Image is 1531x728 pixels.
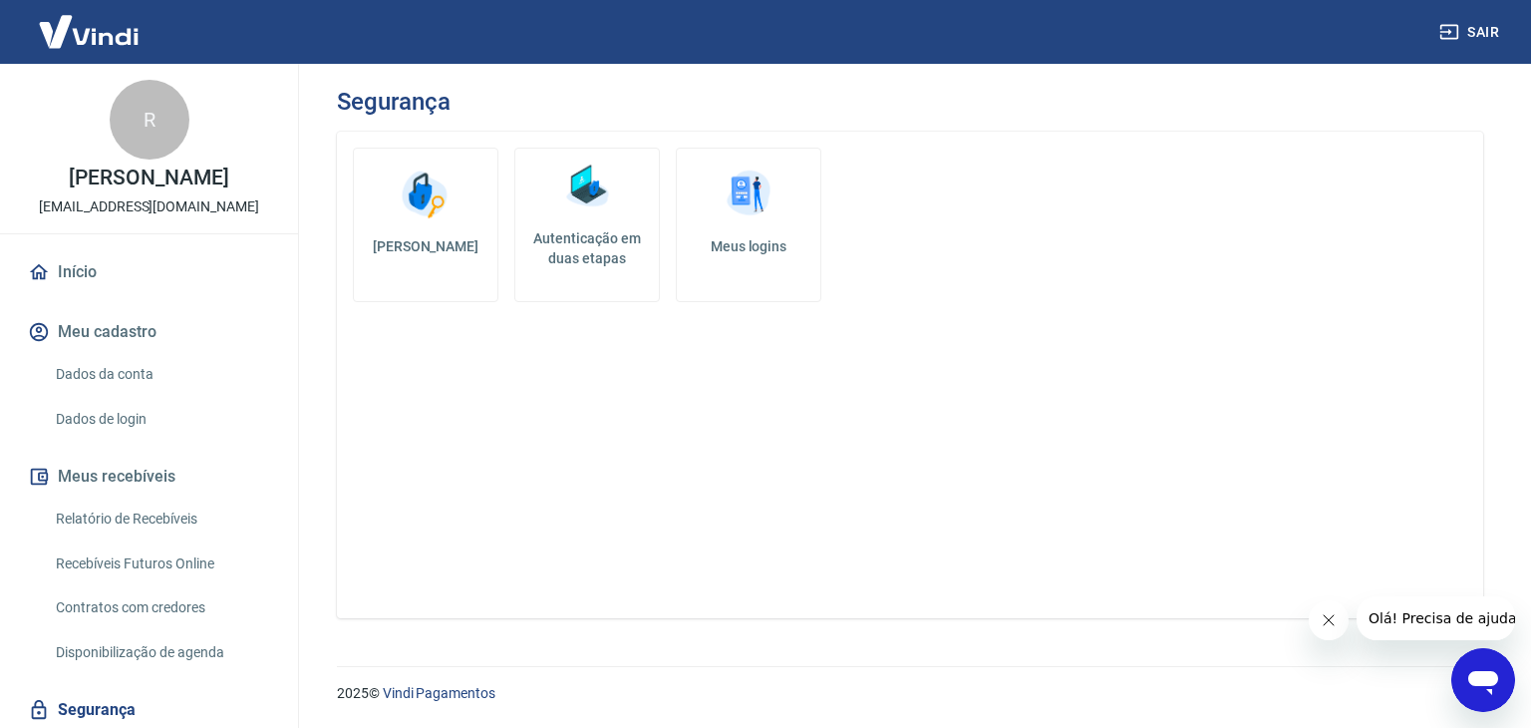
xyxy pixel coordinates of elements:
[676,148,821,302] a: Meus logins
[48,499,274,540] a: Relatório de Recebíveis
[24,1,153,62] img: Vindi
[110,80,189,160] div: R
[557,157,617,216] img: Autenticação em duas etapas
[383,685,495,701] a: Vindi Pagamentos
[39,196,259,217] p: [EMAIL_ADDRESS][DOMAIN_NAME]
[514,148,660,302] a: Autenticação em duas etapas
[396,165,456,224] img: Alterar senha
[48,587,274,628] a: Contratos com credores
[24,250,274,294] a: Início
[69,168,228,188] p: [PERSON_NAME]
[1435,14,1507,51] button: Sair
[693,236,804,256] h5: Meus logins
[523,228,651,268] h5: Autenticação em duas etapas
[48,544,274,584] a: Recebíveis Futuros Online
[337,683,1483,704] p: 2025 ©
[1451,648,1515,712] iframe: Botão para abrir a janela de mensagens
[48,632,274,673] a: Disponibilização de agenda
[48,399,274,440] a: Dados de login
[1309,600,1349,640] iframe: Fechar mensagem
[719,165,778,224] img: Meus logins
[48,354,274,395] a: Dados da conta
[353,148,498,302] a: [PERSON_NAME]
[24,310,274,354] button: Meu cadastro
[337,88,450,116] h3: Segurança
[24,455,274,499] button: Meus recebíveis
[370,236,481,256] h5: [PERSON_NAME]
[12,14,167,30] span: Olá! Precisa de ajuda?
[1357,596,1515,640] iframe: Mensagem da empresa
